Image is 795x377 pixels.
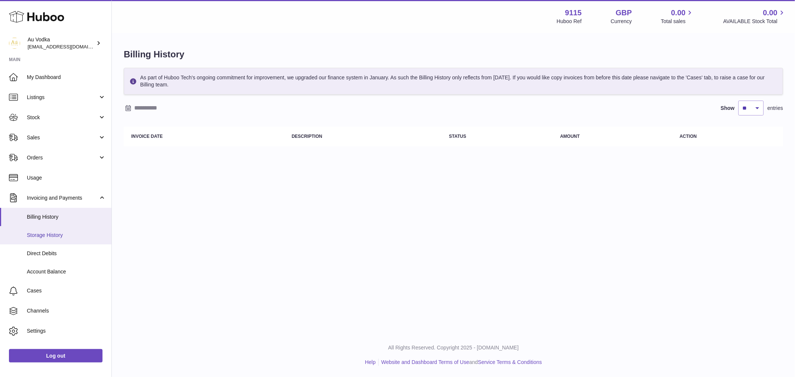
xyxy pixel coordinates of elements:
[124,68,783,95] div: As part of Huboo Tech's ongoing commitment for improvement, we upgraded our finance system in Jan...
[379,359,542,366] li: and
[27,250,106,257] span: Direct Debits
[365,359,376,365] a: Help
[27,174,106,181] span: Usage
[28,44,110,50] span: [EMAIL_ADDRESS][DOMAIN_NAME]
[27,307,106,314] span: Channels
[763,8,777,18] span: 0.00
[721,105,735,112] label: Show
[723,8,786,25] a: 0.00 AVAILABLE Stock Total
[381,359,469,365] a: Website and Dashboard Terms of Use
[565,8,582,18] strong: 9115
[9,38,20,49] img: internalAdmin-9115@internal.huboo.com
[27,154,98,161] span: Orders
[679,134,697,139] strong: Action
[27,194,98,202] span: Invoicing and Payments
[661,18,694,25] span: Total sales
[661,8,694,25] a: 0.00 Total sales
[611,18,632,25] div: Currency
[27,74,106,81] span: My Dashboard
[449,134,466,139] strong: Status
[27,327,106,335] span: Settings
[671,8,686,18] span: 0.00
[124,48,783,60] h1: Billing History
[560,134,580,139] strong: Amount
[478,359,542,365] a: Service Terms & Conditions
[118,344,789,351] p: All Rights Reserved. Copyright 2025 - [DOMAIN_NAME]
[616,8,632,18] strong: GBP
[9,349,102,362] a: Log out
[723,18,786,25] span: AVAILABLE Stock Total
[27,213,106,221] span: Billing History
[27,94,98,101] span: Listings
[28,36,95,50] div: Au Vodka
[292,134,322,139] strong: Description
[27,114,98,121] span: Stock
[27,232,106,239] span: Storage History
[27,287,106,294] span: Cases
[767,105,783,112] span: entries
[131,134,163,139] strong: Invoice Date
[27,268,106,275] span: Account Balance
[27,134,98,141] span: Sales
[557,18,582,25] div: Huboo Ref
